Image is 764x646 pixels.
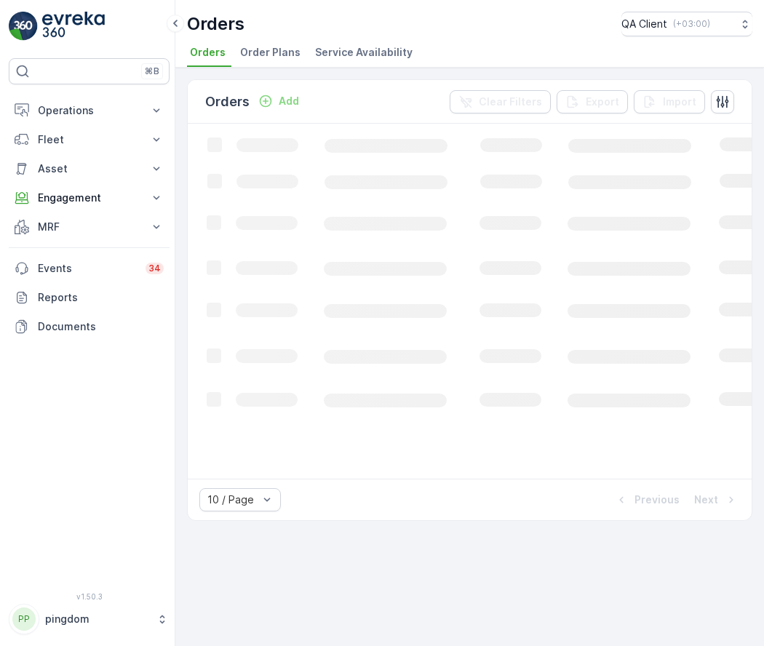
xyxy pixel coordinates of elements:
[9,12,38,41] img: logo
[673,18,710,30] p: ( +03:00 )
[9,212,170,242] button: MRF
[38,220,140,234] p: MRF
[479,95,542,109] p: Clear Filters
[9,254,170,283] a: Events34
[38,191,140,205] p: Engagement
[9,125,170,154] button: Fleet
[45,612,149,626] p: pingdom
[586,95,619,109] p: Export
[145,65,159,77] p: ⌘B
[38,290,164,305] p: Reports
[38,261,137,276] p: Events
[9,154,170,183] button: Asset
[38,161,140,176] p: Asset
[9,604,170,634] button: PPpingdom
[38,132,140,147] p: Fleet
[663,95,696,109] p: Import
[634,493,680,507] p: Previous
[190,45,226,60] span: Orders
[38,319,164,334] p: Documents
[9,312,170,341] a: Documents
[38,103,140,118] p: Operations
[187,12,244,36] p: Orders
[634,90,705,113] button: Import
[9,183,170,212] button: Engagement
[9,592,170,601] span: v 1.50.3
[450,90,551,113] button: Clear Filters
[621,12,752,36] button: QA Client(+03:00)
[613,491,681,509] button: Previous
[693,491,740,509] button: Next
[621,17,667,31] p: QA Client
[42,12,105,41] img: logo_light-DOdMpM7g.png
[279,94,299,108] p: Add
[9,96,170,125] button: Operations
[205,92,250,112] p: Orders
[315,45,413,60] span: Service Availability
[694,493,718,507] p: Next
[12,607,36,631] div: PP
[148,263,161,274] p: 34
[252,92,305,110] button: Add
[9,283,170,312] a: Reports
[557,90,628,113] button: Export
[240,45,301,60] span: Order Plans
